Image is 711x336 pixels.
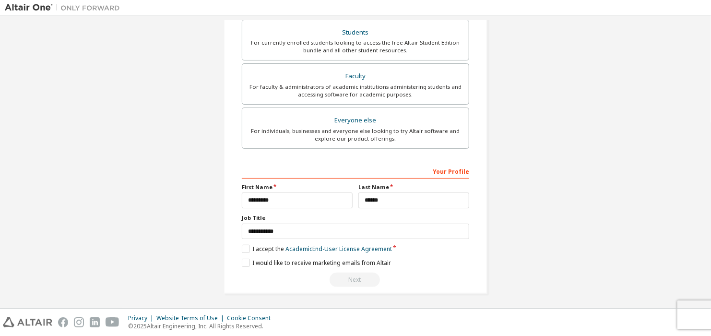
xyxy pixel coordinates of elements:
[58,317,68,327] img: facebook.svg
[242,214,469,222] label: Job Title
[128,314,156,322] div: Privacy
[285,245,392,253] a: Academic End-User License Agreement
[74,317,84,327] img: instagram.svg
[5,3,125,12] img: Altair One
[242,183,353,191] label: First Name
[248,114,463,127] div: Everyone else
[128,322,276,330] p: © 2025 Altair Engineering, Inc. All Rights Reserved.
[358,183,469,191] label: Last Name
[248,70,463,83] div: Faculty
[242,259,391,267] label: I would like to receive marketing emails from Altair
[242,273,469,287] div: You need to provide your academic email
[248,127,463,143] div: For individuals, businesses and everyone else looking to try Altair software and explore our prod...
[242,245,392,253] label: I accept the
[90,317,100,327] img: linkedin.svg
[248,39,463,54] div: For currently enrolled students looking to access the free Altair Student Edition bundle and all ...
[106,317,119,327] img: youtube.svg
[227,314,276,322] div: Cookie Consent
[242,163,469,179] div: Your Profile
[248,83,463,98] div: For faculty & administrators of academic institutions administering students and accessing softwa...
[156,314,227,322] div: Website Terms of Use
[3,317,52,327] img: altair_logo.svg
[248,26,463,39] div: Students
